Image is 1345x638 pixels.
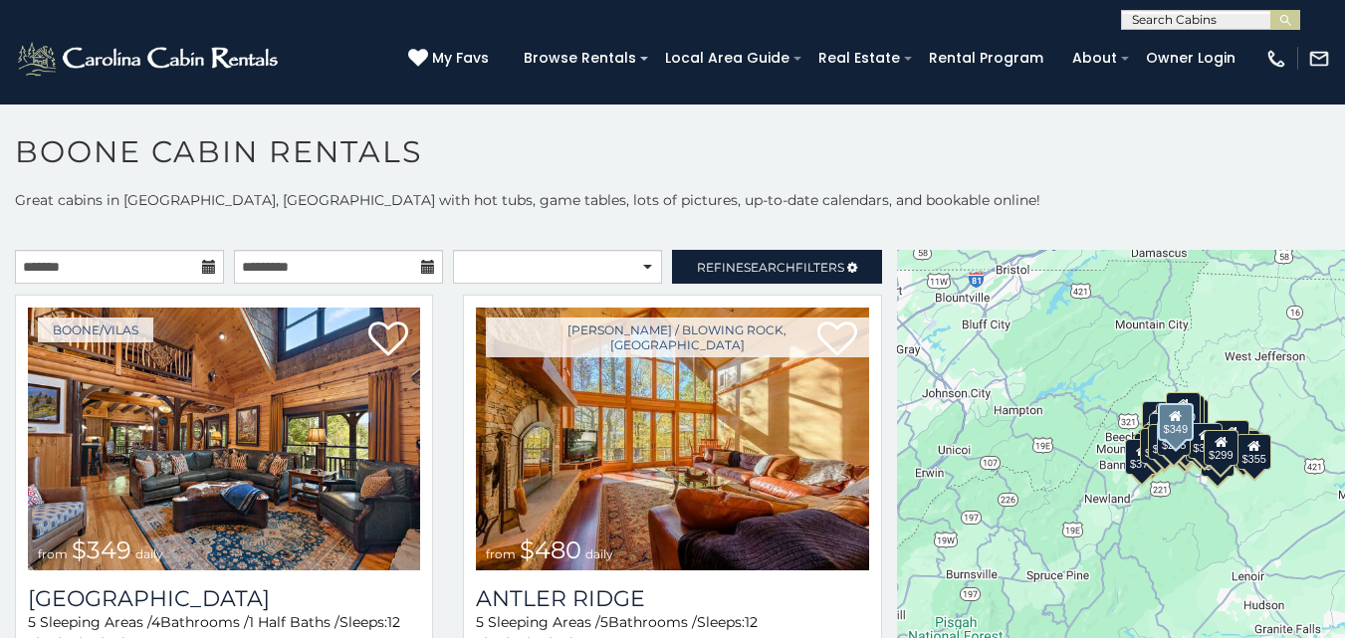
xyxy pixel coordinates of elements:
[408,48,494,70] a: My Favs
[1204,430,1237,466] div: $299
[28,613,36,631] span: 5
[1147,424,1181,460] div: $395
[655,43,799,74] a: Local Area Guide
[368,319,408,361] a: Add to favorites
[1215,420,1248,456] div: $930
[1142,401,1176,437] div: $635
[1157,420,1191,456] div: $225
[1136,43,1245,74] a: Owner Login
[808,43,910,74] a: Real Estate
[476,585,868,612] a: Antler Ridge
[1157,403,1193,441] div: $349
[600,613,608,631] span: 5
[28,585,420,612] a: [GEOGRAPHIC_DATA]
[476,308,868,570] img: Antler Ridge
[1167,426,1201,462] div: $315
[387,613,400,631] span: 12
[476,308,868,570] a: Antler Ridge from $480 daily
[585,546,613,561] span: daily
[28,308,420,570] img: Diamond Creek Lodge
[697,260,844,275] span: Refine Filters
[476,613,484,631] span: 5
[486,318,868,357] a: [PERSON_NAME] / Blowing Rock, [GEOGRAPHIC_DATA]
[514,43,646,74] a: Browse Rentals
[1308,48,1330,70] img: mail-regular-white.png
[1166,391,1200,427] div: $320
[38,546,68,561] span: from
[919,43,1053,74] a: Rental Program
[432,48,489,69] span: My Favs
[38,318,153,342] a: Boone/Vilas
[1201,441,1234,477] div: $350
[744,260,795,275] span: Search
[486,546,516,561] span: from
[745,613,758,631] span: 12
[15,39,284,79] img: White-1-2.png
[72,535,131,564] span: $349
[28,585,420,612] h3: Diamond Creek Lodge
[151,613,160,631] span: 4
[249,613,339,631] span: 1 Half Baths /
[1140,427,1174,463] div: $325
[1188,422,1222,458] div: $380
[1170,395,1204,431] div: $255
[1062,43,1127,74] a: About
[1236,434,1270,470] div: $355
[1125,438,1159,474] div: $375
[28,308,420,570] a: Diamond Creek Lodge from $349 daily
[520,535,581,564] span: $480
[135,546,163,561] span: daily
[672,250,881,284] a: RefineSearchFilters
[1265,48,1287,70] img: phone-regular-white.png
